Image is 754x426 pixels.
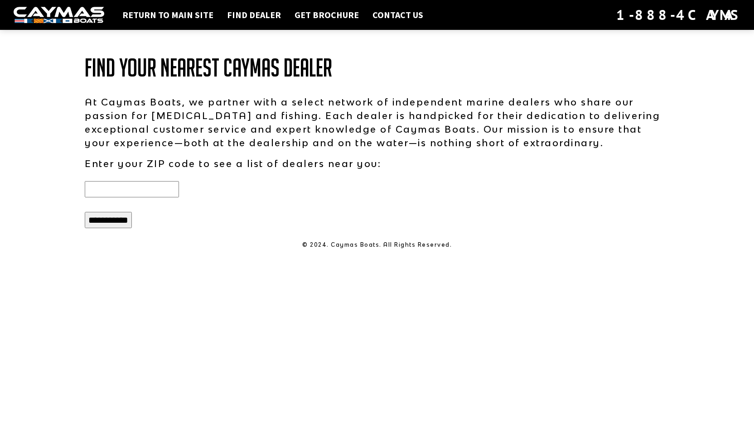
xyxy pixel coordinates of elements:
h1: Find Your Nearest Caymas Dealer [85,54,669,81]
img: white-logo-c9c8dbefe5ff5ceceb0f0178aa75bf4bb51f6bca0971e226c86eb53dfe498488.png [14,7,104,24]
p: Enter your ZIP code to see a list of dealers near you: [85,157,669,170]
p: © 2024. Caymas Boats. All Rights Reserved. [85,241,669,249]
p: At Caymas Boats, we partner with a select network of independent marine dealers who share our pas... [85,95,669,149]
a: Return to main site [118,9,218,21]
a: Contact Us [368,9,428,21]
div: 1-888-4CAYMAS [616,5,740,25]
a: Find Dealer [222,9,285,21]
a: Get Brochure [290,9,363,21]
